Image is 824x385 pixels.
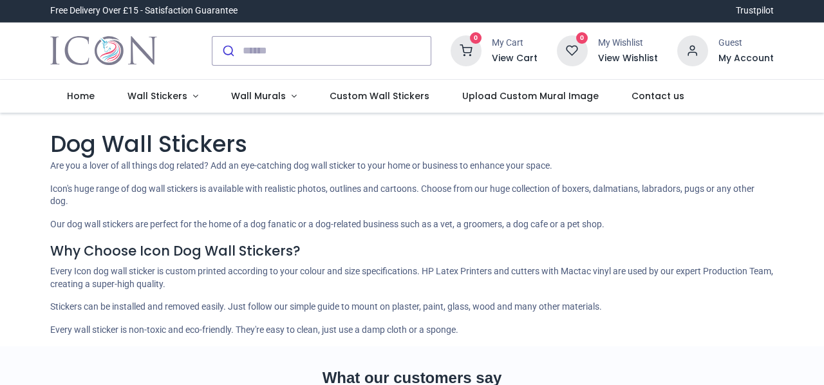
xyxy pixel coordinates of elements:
[736,5,774,17] a: Trustpilot
[632,89,684,102] span: Contact us
[67,89,95,102] span: Home
[50,301,773,314] p: Stickers can be installed and removed easily. Just follow our simple guide to mount on plaster, p...
[231,89,286,102] span: Wall Murals
[470,32,482,44] sup: 0
[718,52,774,65] a: My Account
[50,128,773,160] h1: Dog Wall Stickers
[598,37,658,50] div: My Wishlist
[330,89,429,102] span: Custom Wall Stickers
[598,52,658,65] a: View Wishlist
[492,52,538,65] a: View Cart
[50,183,773,208] p: Icon's huge range of dog wall stickers is available with realistic photos, outlines and cartoons....
[462,89,599,102] span: Upload Custom Mural Image
[50,218,773,231] p: Our dog wall stickers are perfect for the home of a dog fanatic or a dog-related business such as...
[212,37,243,65] button: Submit
[214,80,313,113] a: Wall Murals
[50,160,773,173] p: Are you a lover of all things dog related? Add an eye-catching dog wall sticker to your home or b...
[50,33,156,69] img: Icon Wall Stickers
[718,37,774,50] div: Guest
[50,5,238,17] div: Free Delivery Over £15 - Satisfaction Guarantee
[50,241,773,260] h4: Why Choose Icon Dog Wall Stickers?
[492,37,538,50] div: My Cart
[50,33,156,69] a: Logo of Icon Wall Stickers
[127,89,187,102] span: Wall Stickers
[451,44,482,55] a: 0
[576,32,588,44] sup: 0
[111,80,215,113] a: Wall Stickers
[50,265,773,290] p: Every Icon dog wall sticker is custom printed according to your colour and size specifications. H...
[50,324,773,337] p: Every wall sticker is non-toxic and eco-friendly. They're easy to clean, just use a damp cloth or...
[557,44,588,55] a: 0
